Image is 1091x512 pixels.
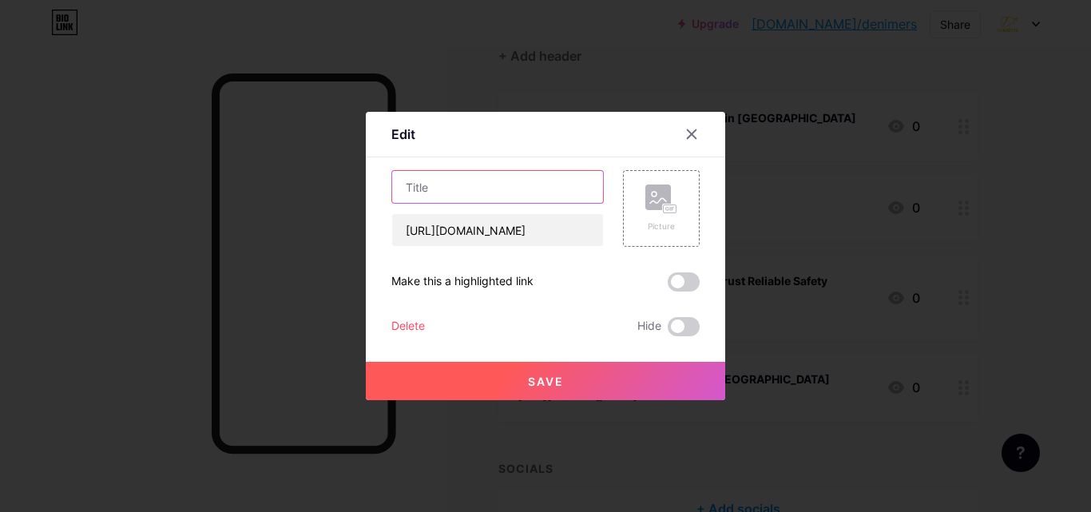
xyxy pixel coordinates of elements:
[392,171,603,203] input: Title
[645,220,677,232] div: Picture
[366,362,725,400] button: Save
[391,317,425,336] div: Delete
[391,272,534,292] div: Make this a highlighted link
[391,125,415,144] div: Edit
[528,375,564,388] span: Save
[392,214,603,246] input: URL
[637,317,661,336] span: Hide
